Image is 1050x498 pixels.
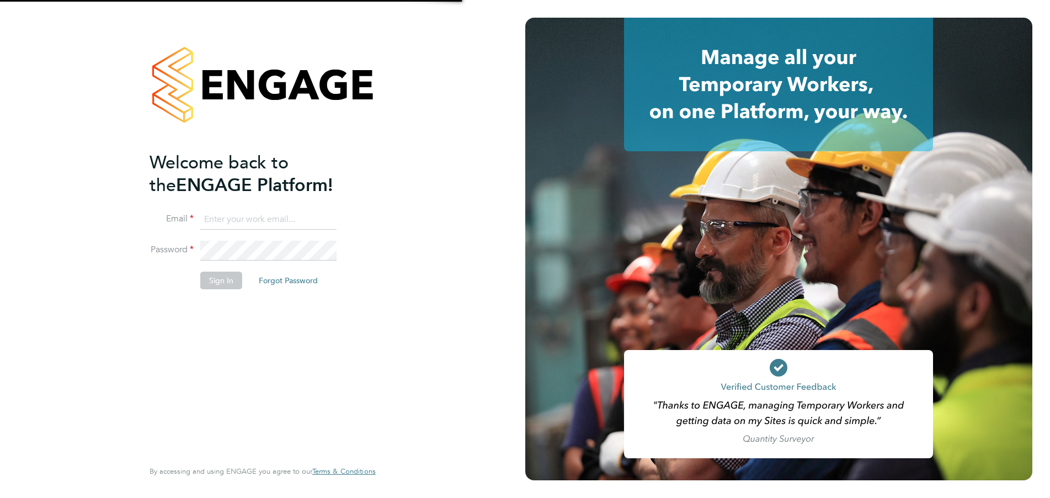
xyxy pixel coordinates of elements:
a: Terms & Conditions [312,467,376,476]
span: Welcome back to the [150,152,289,196]
label: Password [150,244,194,256]
span: Terms & Conditions [312,467,376,476]
h2: ENGAGE Platform! [150,151,365,197]
button: Forgot Password [250,272,327,289]
span: By accessing and using ENGAGE you agree to our [150,467,376,476]
input: Enter your work email... [200,210,337,230]
button: Sign In [200,272,242,289]
label: Email [150,213,194,225]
